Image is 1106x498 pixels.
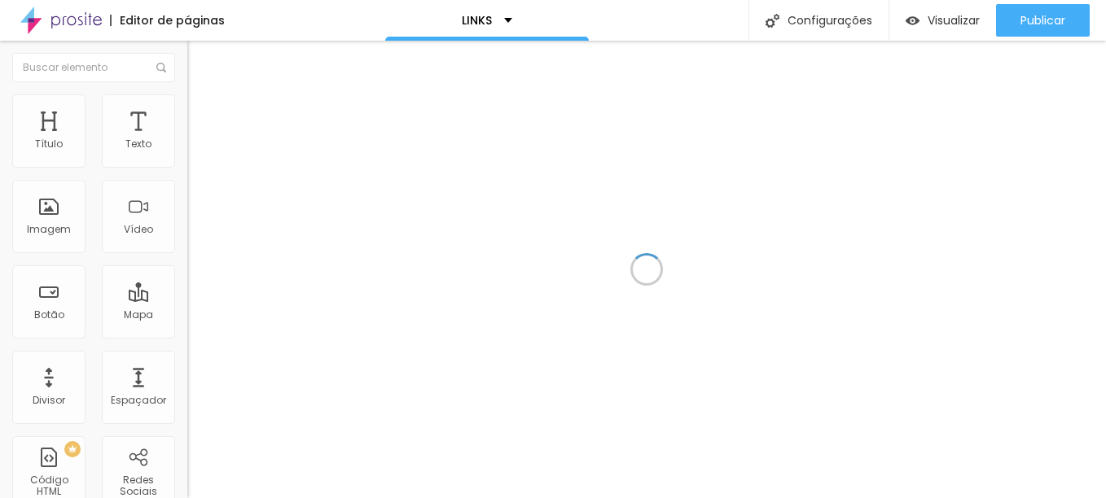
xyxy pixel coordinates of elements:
span: Publicar [1020,14,1065,27]
div: Botão [34,309,64,321]
img: Icone [766,14,779,28]
img: view-1.svg [906,14,919,28]
div: Divisor [33,395,65,406]
div: Título [35,138,63,150]
div: Editor de páginas [110,15,225,26]
button: Visualizar [889,4,996,37]
input: Buscar elemento [12,53,175,82]
span: Visualizar [928,14,980,27]
p: LINKS [462,15,492,26]
div: Texto [125,138,151,150]
button: Publicar [996,4,1090,37]
div: Redes Sociais [106,474,170,498]
div: Espaçador [111,395,166,406]
div: Mapa [124,309,153,321]
div: Código HTML [16,474,81,498]
img: Icone [156,63,166,72]
div: Imagem [27,224,71,235]
div: Vídeo [124,224,153,235]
